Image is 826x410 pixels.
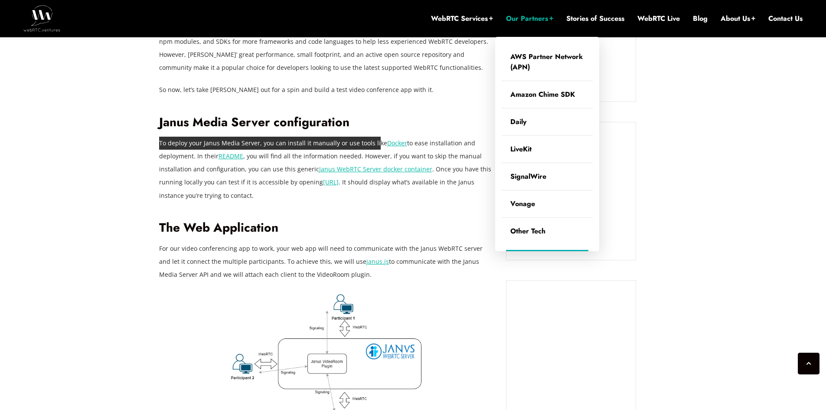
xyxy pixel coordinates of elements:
[502,218,593,245] a: Other Tech
[768,14,803,23] a: Contact Us
[159,137,493,202] p: To deploy your Janus Media Server, you can install it manually or use tools like to ease installa...
[637,14,680,23] a: WebRTC Live
[159,115,493,130] h2: Janus Media Server configuration
[693,14,708,23] a: Blog
[159,9,493,74] p: Media servers in general, and [PERSON_NAME] in particular, can be a bit complex. Especially for w...
[502,81,593,108] a: Amazon Chime SDK
[502,108,593,135] a: Daily
[23,5,60,31] img: WebRTC.ventures
[219,152,243,160] a: README
[431,14,493,23] a: WebRTC Services
[159,83,493,96] p: So now, let’s take [PERSON_NAME] out for a spin and build a test video conference app with it.
[502,136,593,163] a: LiveKit
[721,14,755,23] a: About Us
[366,257,389,266] a: janus.js
[502,163,593,190] a: SignalWire
[159,242,493,281] p: For our video conferencing app to work, your web app will need to communicate with the Janus WebR...
[502,43,593,81] a: AWS Partner Network (APN)
[319,165,432,173] a: Janus WebRTC Server docker container
[566,14,624,23] a: Stories of Success
[387,139,407,147] a: Docker
[323,178,339,186] a: [URL]
[502,190,593,217] a: Vonage
[506,14,553,23] a: Our Partners
[159,220,493,236] h2: The Web Application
